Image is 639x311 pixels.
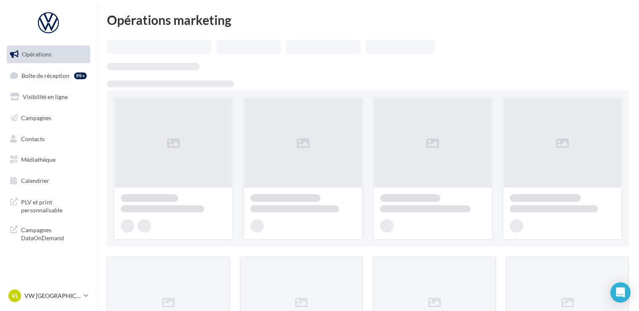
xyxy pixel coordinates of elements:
p: VW [GEOGRAPHIC_DATA] [24,292,80,300]
span: Boîte de réception [21,72,69,79]
a: Campagnes DataOnDemand [5,221,92,246]
span: Médiathèque [21,156,56,163]
span: Visibilité en ligne [23,93,68,100]
a: Contacts [5,130,92,148]
a: VL VW [GEOGRAPHIC_DATA] [7,288,90,304]
a: Opérations [5,46,92,63]
span: PLV et print personnalisable [21,196,87,214]
span: Opérations [22,51,51,58]
div: 99+ [74,72,87,79]
span: Calendrier [21,177,49,184]
a: Médiathèque [5,151,92,169]
a: Boîte de réception99+ [5,67,92,85]
div: Opérations marketing [107,13,629,26]
a: PLV et print personnalisable [5,193,92,218]
div: Open Intercom Messenger [610,282,631,303]
span: VL [11,292,19,300]
a: Calendrier [5,172,92,190]
a: Visibilité en ligne [5,88,92,106]
span: Campagnes [21,114,51,121]
span: Contacts [21,135,45,142]
a: Campagnes [5,109,92,127]
span: Campagnes DataOnDemand [21,224,87,242]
